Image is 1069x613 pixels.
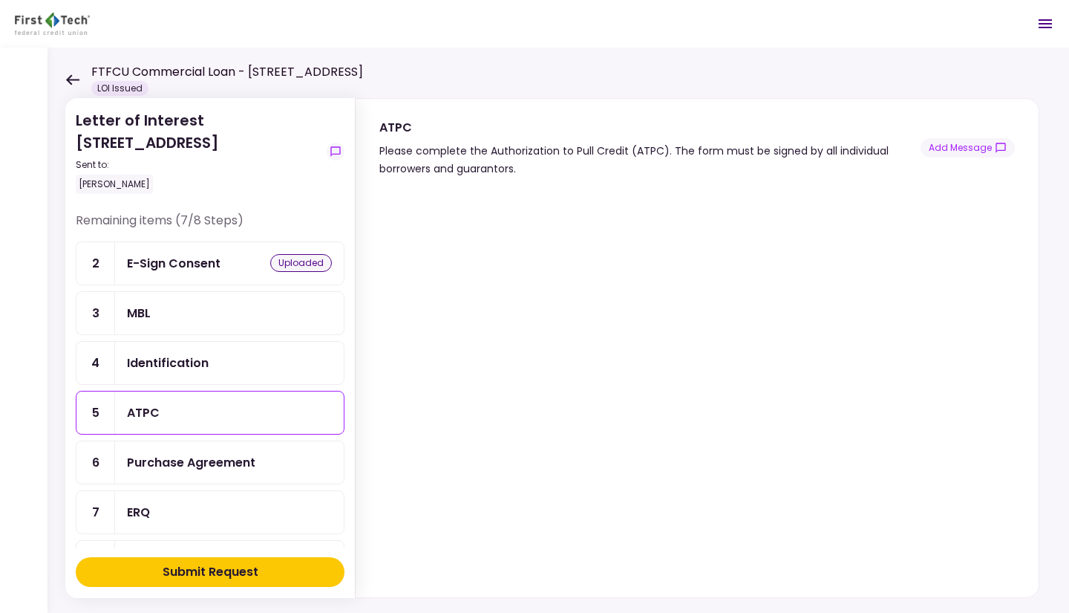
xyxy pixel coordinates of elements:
[76,557,344,587] button: Submit Request
[76,491,115,533] div: 7
[127,453,255,472] div: Purchase Agreement
[76,292,115,334] div: 3
[76,212,344,241] div: Remaining items (7/8 Steps)
[921,138,1015,158] button: show-messages
[76,241,344,285] a: 2E-Sign Consentuploaded
[76,175,153,194] div: [PERSON_NAME]
[91,81,148,96] div: LOI Issued
[76,541,115,583] div: 8
[127,403,160,422] div: ATPC
[76,158,321,172] div: Sent to:
[270,254,332,272] div: uploaded
[76,441,115,484] div: 6
[91,63,363,81] h1: FTFCU Commercial Loan - [STREET_ADDRESS]
[76,490,344,534] a: 7ERQ
[76,540,344,584] a: 8Letter of Interestnew
[76,441,344,484] a: 6Purchase Agreement
[76,291,344,335] a: 3MBL
[379,142,921,178] div: Please complete the Authorization to Pull Credit (ATPC). The form must be signed by all individua...
[1027,6,1063,42] button: Open menu
[76,109,321,194] div: Letter of Interest [STREET_ADDRESS]
[127,254,220,273] div: E-Sign Consent
[127,304,151,322] div: MBL
[15,13,90,35] img: Partner icon
[327,143,344,160] button: show-messages
[76,342,115,384] div: 4
[76,392,115,434] div: 5
[355,98,1039,598] div: ATPCPlease complete the Authorization to Pull Credit (ATPC). The form must be signed by all indiv...
[76,341,344,385] a: 4Identification
[76,242,115,285] div: 2
[127,503,150,522] div: ERQ
[163,563,258,581] div: Submit Request
[76,391,344,435] a: 5ATPC
[379,118,921,137] div: ATPC
[379,201,1012,591] iframe: jotform-iframe
[127,354,209,372] div: Identification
